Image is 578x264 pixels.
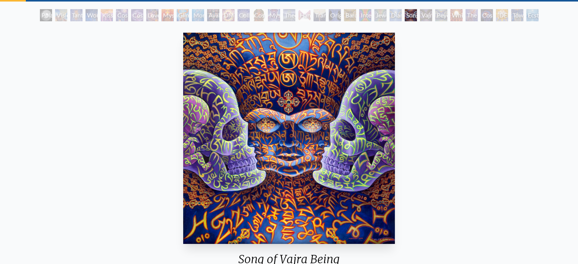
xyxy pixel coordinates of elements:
div: Diamond Being [390,9,402,21]
div: Cosmic Creativity [116,9,128,21]
div: The Great Turn [466,9,478,21]
div: Cosmic Artist [131,9,143,21]
div: Collective Vision [238,9,250,21]
div: Monochord [192,9,204,21]
div: Bardo Being [344,9,356,21]
div: Original Face [329,9,341,21]
div: Tantra [70,9,82,21]
div: Ecstasy [526,9,538,21]
div: Vajra Being [420,9,432,21]
div: Wonder [86,9,98,21]
div: Glimpsing the Empyrean [177,9,189,21]
div: Theologue [283,9,295,21]
div: DMT - The Spirit Molecule [222,9,234,21]
div: White Light [450,9,462,21]
div: Peyote Being [435,9,447,21]
div: [DEMOGRAPHIC_DATA] [496,9,508,21]
div: Cosmic [DEMOGRAPHIC_DATA] [253,9,265,21]
div: Interbeing [359,9,371,21]
div: Polar Unity Spiral [40,9,52,21]
div: Love is a Cosmic Force [146,9,158,21]
div: Jewel Being [374,9,386,21]
div: Toward the One [511,9,523,21]
div: Kiss of the [MEDICAL_DATA] [101,9,113,21]
div: Cosmic Consciousness [481,9,493,21]
img: Song-of-Vajra-Being-2005-Alex-Grey-watermarked.jpg [183,33,394,244]
div: Mysteriosa 2 [162,9,174,21]
div: Hands that See [298,9,310,21]
div: Mystic Eye [268,9,280,21]
div: Visionary Origin of Language [55,9,67,21]
div: Song of Vajra Being [405,9,417,21]
div: Transfiguration [314,9,326,21]
div: Ayahuasca Visitation [207,9,219,21]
